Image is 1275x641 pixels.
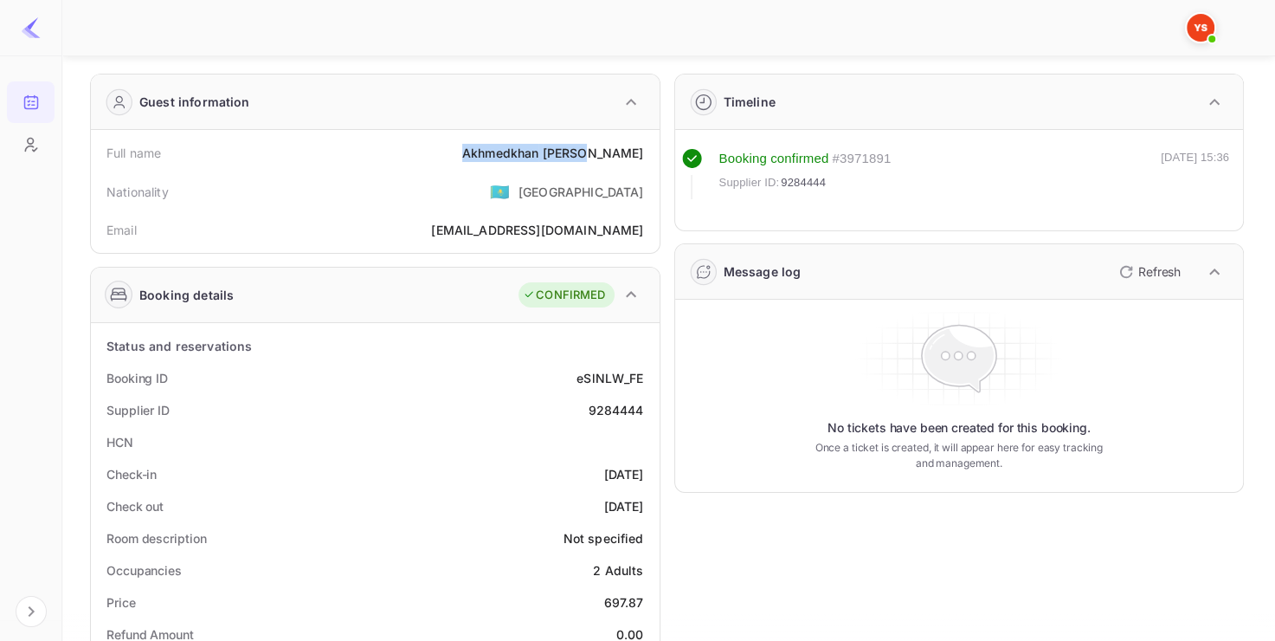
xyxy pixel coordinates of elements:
div: [EMAIL_ADDRESS][DOMAIN_NAME] [431,221,643,239]
div: Check-in [106,465,157,483]
div: Occupancies [106,561,182,579]
span: 9284444 [781,174,826,191]
p: Once a ticket is created, it will appear here for easy tracking and management. [807,440,1111,471]
div: 2 Adults [593,561,643,579]
p: Refresh [1138,262,1181,281]
div: Booking confirmed [719,149,829,169]
div: [DATE] 15:36 [1161,149,1229,199]
div: Check out [106,497,164,515]
div: Supplier ID [106,401,170,419]
div: Guest information [139,93,250,111]
div: [DATE] [604,465,644,483]
button: Refresh [1109,258,1188,286]
img: LiteAPI [21,17,42,38]
div: Room description [106,529,206,547]
span: United States [490,176,510,207]
div: Timeline [724,93,776,111]
div: 697.87 [604,593,644,612]
div: Full name [106,144,161,162]
div: Message log [724,262,802,281]
div: CONFIRMED [523,287,605,304]
p: No tickets have been created for this booking. [827,419,1091,437]
button: Expand navigation [16,596,47,627]
div: Price [106,593,136,612]
div: # 3971891 [832,149,891,169]
img: Yandex Support [1187,14,1214,42]
div: [DATE] [604,497,644,515]
div: [GEOGRAPHIC_DATA] [518,183,644,201]
a: Bookings [7,81,55,121]
div: Booking details [139,286,234,304]
div: Nationality [106,183,169,201]
div: Email [106,221,137,239]
div: Akhmedkhan [PERSON_NAME] [462,144,644,162]
div: Status and reservations [106,337,252,355]
div: HCN [106,433,133,451]
div: eSlNLW_FE [576,369,643,387]
div: Booking ID [106,369,168,387]
div: Not specified [563,529,644,547]
span: Supplier ID: [719,174,780,191]
div: 9284444 [588,401,643,419]
a: Customers [7,124,55,164]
